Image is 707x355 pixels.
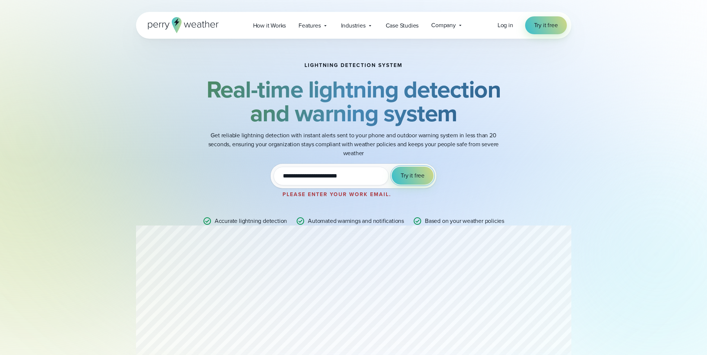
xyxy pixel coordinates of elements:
strong: Real-time lightning detection and warning system [206,72,501,131]
span: Try it free [401,171,424,180]
p: Automated warnings and notifications [308,217,404,226]
a: Log in [498,21,513,30]
p: Get reliable lightning detection with instant alerts sent to your phone and outdoor warning syste... [205,131,503,158]
span: Case Studies [386,21,419,30]
span: Log in [498,21,513,29]
a: Case Studies [379,18,425,33]
label: Please enter your work email. [283,191,391,198]
span: Try it free [534,21,558,30]
span: Company [431,21,456,30]
span: Features [299,21,321,30]
span: How it Works [253,21,286,30]
h1: Lightning detection system [304,63,403,68]
a: Try it free [525,16,567,34]
p: Based on your weather policies [425,217,504,226]
button: Try it free [392,167,433,185]
span: Industries [341,21,366,30]
p: Accurate lightning detection [215,217,287,226]
a: How it Works [247,18,293,33]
